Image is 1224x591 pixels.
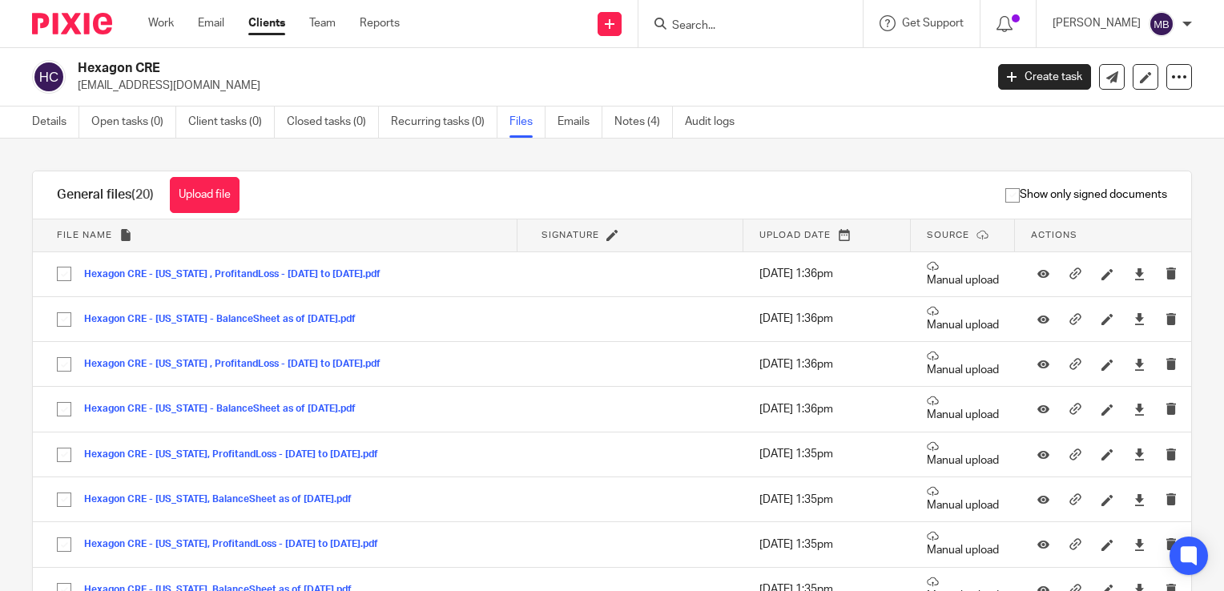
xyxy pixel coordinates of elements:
[391,107,497,138] a: Recurring tasks (0)
[558,107,602,138] a: Emails
[1005,187,1167,203] span: Show only signed documents
[49,529,79,560] input: Select
[1133,446,1145,462] a: Download
[84,404,368,415] button: Hexagon CRE - [US_STATE] - BalanceSheet as of [DATE].pdf
[84,269,393,280] button: Hexagon CRE - [US_STATE] , ProfitandLoss - [DATE] to [DATE].pdf
[360,15,400,31] a: Reports
[998,64,1091,90] a: Create task
[542,231,599,239] span: Signature
[759,401,895,417] p: [DATE] 1:36pm
[759,231,831,239] span: Upload date
[131,188,154,201] span: (20)
[1133,492,1145,508] a: Download
[91,107,176,138] a: Open tasks (0)
[927,350,999,378] p: Manual upload
[670,19,815,34] input: Search
[759,266,895,282] p: [DATE] 1:36pm
[759,356,895,372] p: [DATE] 1:36pm
[49,394,79,424] input: Select
[1133,356,1145,372] a: Download
[1149,11,1174,37] img: svg%3E
[927,485,999,513] p: Manual upload
[927,260,999,288] p: Manual upload
[309,15,336,31] a: Team
[927,530,999,558] p: Manual upload
[1133,537,1145,553] a: Download
[287,107,379,138] a: Closed tasks (0)
[927,305,999,333] p: Manual upload
[49,349,79,380] input: Select
[78,60,795,77] h2: Hexagon CRE
[1133,311,1145,327] a: Download
[84,359,393,370] button: Hexagon CRE - [US_STATE] , ProfitandLoss - [DATE] to [DATE].pdf
[84,449,390,460] button: Hexagon CRE - [US_STATE], ProfitandLoss - [DATE] to [DATE].pdf
[78,78,974,94] p: [EMAIL_ADDRESS][DOMAIN_NAME]
[49,259,79,289] input: Select
[1133,266,1145,282] a: Download
[84,539,390,550] button: Hexagon CRE - [US_STATE], ProfitandLoss - [DATE] to [DATE].pdf
[57,231,112,239] span: File name
[759,492,895,508] p: [DATE] 1:35pm
[188,107,275,138] a: Client tasks (0)
[1031,231,1077,239] span: Actions
[32,13,112,34] img: Pixie
[32,107,79,138] a: Details
[759,311,895,327] p: [DATE] 1:36pm
[84,314,368,325] button: Hexagon CRE - [US_STATE] - BalanceSheet as of [DATE].pdf
[170,177,240,213] button: Upload file
[49,304,79,335] input: Select
[148,15,174,31] a: Work
[927,440,999,468] p: Manual upload
[614,107,673,138] a: Notes (4)
[198,15,224,31] a: Email
[927,395,999,423] p: Manual upload
[248,15,285,31] a: Clients
[84,494,364,505] button: Hexagon CRE - [US_STATE], BalanceSheet as of [DATE].pdf
[685,107,747,138] a: Audit logs
[759,446,895,462] p: [DATE] 1:35pm
[902,18,964,29] span: Get Support
[49,440,79,470] input: Select
[49,484,79,515] input: Select
[1053,15,1141,31] p: [PERSON_NAME]
[927,231,969,239] span: Source
[32,60,66,94] img: svg%3E
[1133,401,1145,417] a: Download
[509,107,546,138] a: Files
[759,537,895,553] p: [DATE] 1:35pm
[57,187,154,203] h1: General files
